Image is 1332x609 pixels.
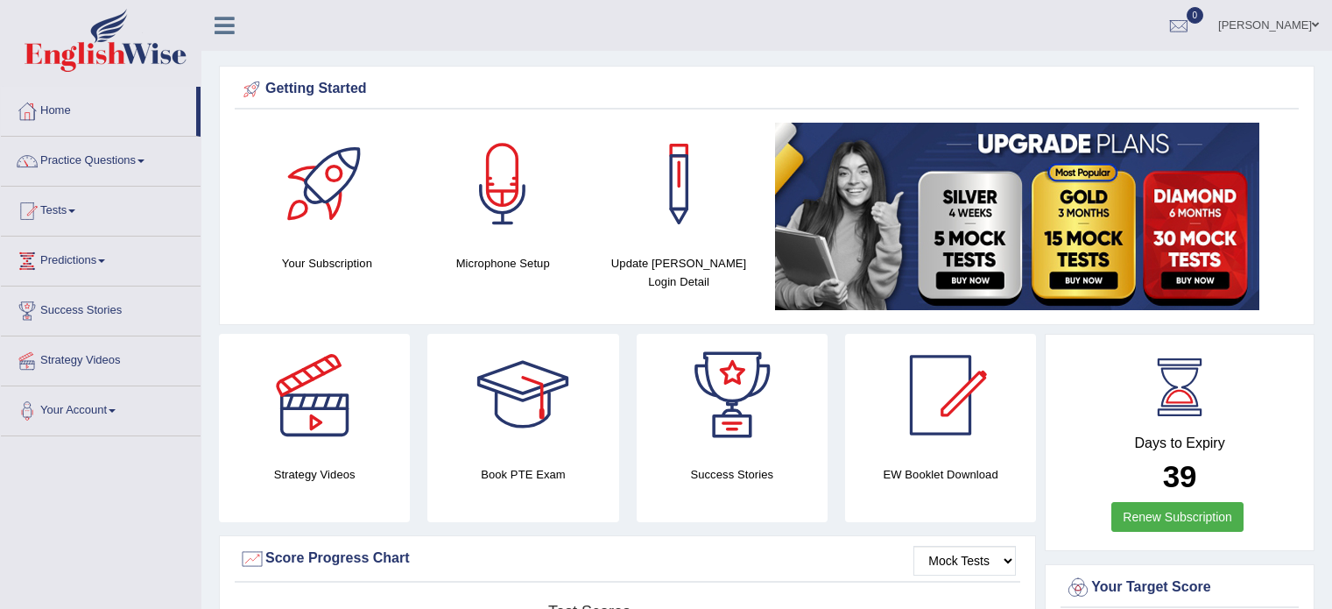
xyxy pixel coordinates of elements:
h4: Update [PERSON_NAME] Login Detail [600,254,758,291]
h4: Your Subscription [248,254,406,273]
h4: Book PTE Exam [427,465,618,484]
a: Success Stories [1,287,201,330]
span: 0 [1187,7,1204,24]
h4: Success Stories [637,465,828,484]
div: Getting Started [239,76,1294,103]
a: Practice Questions [1,137,201,181]
div: Your Target Score [1065,575,1294,601]
h4: Microphone Setup [424,254,582,273]
h4: Strategy Videos [219,465,410,484]
a: Strategy Videos [1,336,201,380]
a: Renew Subscription [1111,502,1244,532]
h4: Days to Expiry [1065,436,1294,451]
a: Tests [1,187,201,230]
img: small5.jpg [775,123,1259,310]
h4: EW Booklet Download [845,465,1036,484]
a: Your Account [1,386,201,430]
a: Predictions [1,237,201,280]
div: Score Progress Chart [239,546,1016,572]
b: 39 [1163,459,1197,493]
a: Home [1,87,196,131]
